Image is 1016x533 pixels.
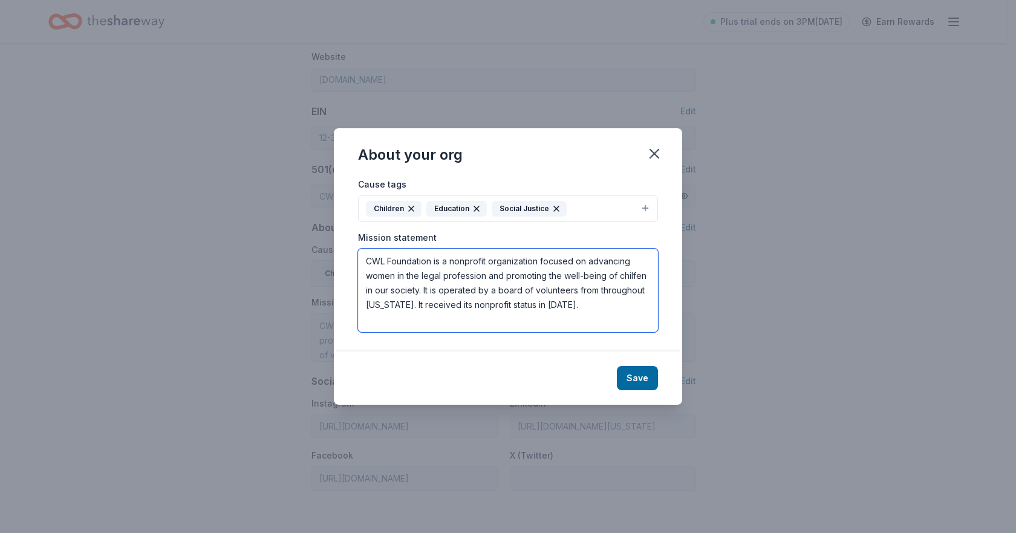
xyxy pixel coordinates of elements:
div: Children [366,201,422,217]
button: Save [617,366,658,390]
button: ChildrenEducationSocial Justice [358,195,658,222]
div: Education [426,201,487,217]
div: Social Justice [492,201,567,217]
div: About your org [358,145,463,165]
textarea: CWL Foundation is a nonprofit organization focused on advancing women in the legal profession and... [358,249,658,332]
label: Cause tags [358,178,406,191]
label: Mission statement [358,232,437,244]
